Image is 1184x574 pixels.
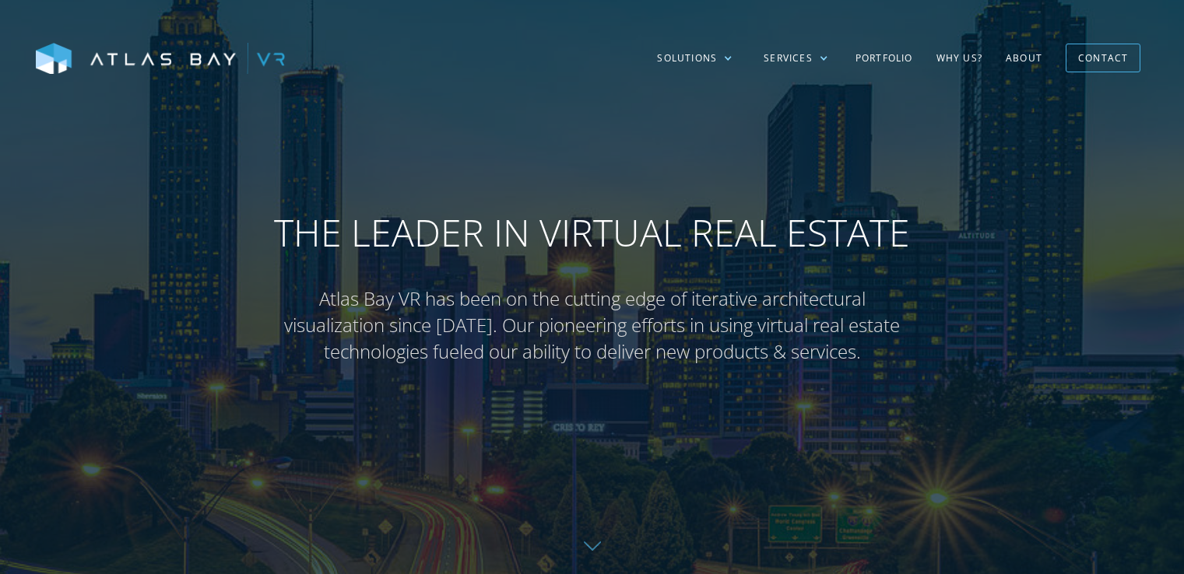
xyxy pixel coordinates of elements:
[1078,46,1128,70] div: Contact
[994,36,1054,81] a: About
[281,285,904,364] p: Atlas Bay VR has been on the cutting edge of iterative architectural visualization since [DATE]. ...
[584,541,601,551] img: Down further on page
[36,43,285,75] img: Atlas Bay VR Logo
[764,51,813,65] div: Services
[657,51,717,65] div: Solutions
[274,210,910,255] h1: The Leader in Virtual Real Estate
[748,36,844,81] div: Services
[1066,44,1140,72] a: Contact
[641,36,748,81] div: Solutions
[844,36,925,81] a: Portfolio
[925,36,994,81] a: Why US?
